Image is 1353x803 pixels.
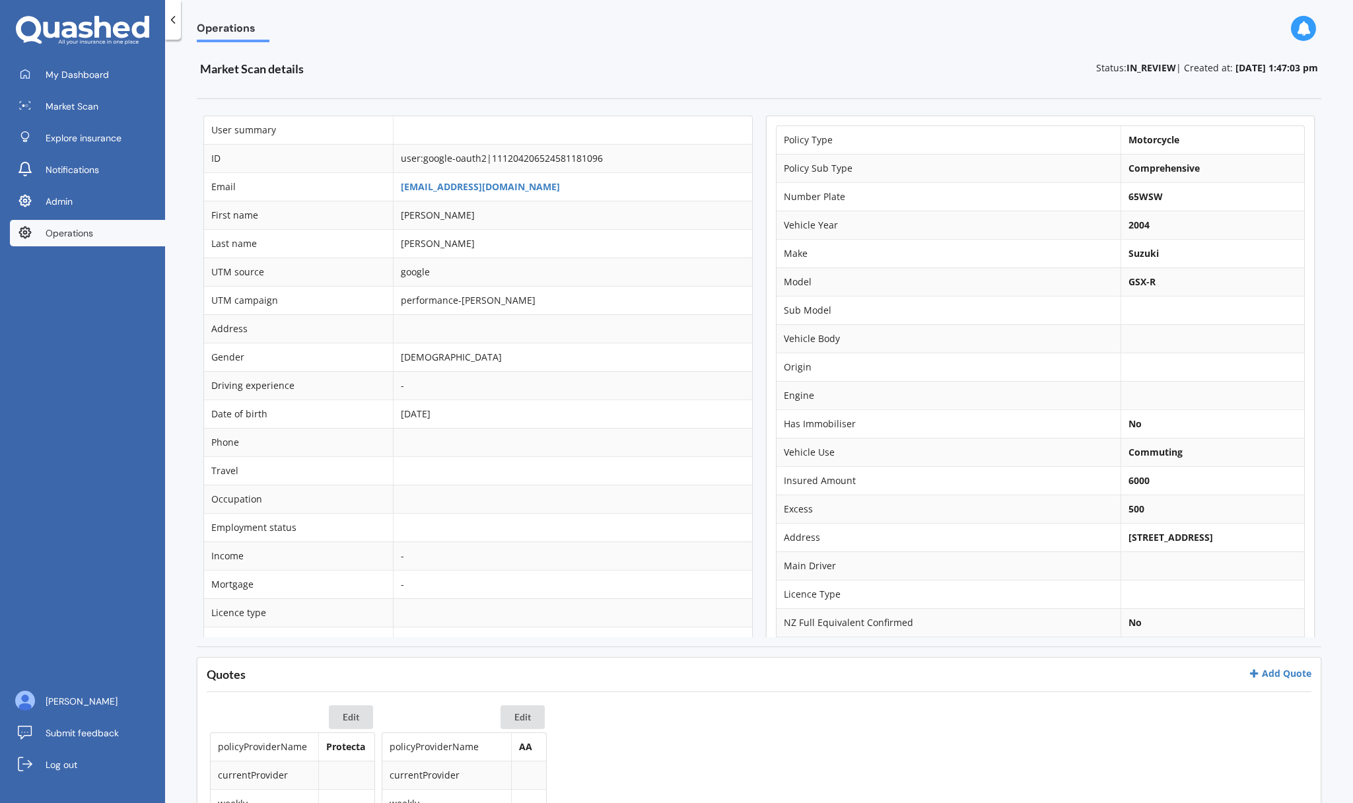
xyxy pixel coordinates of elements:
[204,541,393,570] td: Income
[777,154,1121,182] td: Policy Sub Type
[204,428,393,456] td: Phone
[382,733,511,761] td: policyProviderName
[204,116,393,144] td: User summary
[46,100,98,113] span: Market Scan
[204,201,393,229] td: First name
[1128,503,1144,515] b: 500
[777,211,1121,239] td: Vehicle Year
[10,188,165,215] a: Admin
[1249,667,1311,680] a: Add Quote
[10,720,165,746] a: Submit feedback
[393,627,752,655] td: Full Motorcycle
[393,343,752,371] td: [DEMOGRAPHIC_DATA]
[1128,531,1213,543] b: [STREET_ADDRESS]
[46,195,73,208] span: Admin
[10,93,165,120] a: Market Scan
[1128,133,1179,146] b: Motorcycle
[777,381,1121,409] td: Engine
[204,229,393,258] td: Last name
[393,258,752,286] td: google
[326,740,365,753] b: Protecta
[10,157,165,183] a: Notifications
[393,400,752,428] td: [DATE]
[204,172,393,201] td: Email
[393,286,752,314] td: performance-[PERSON_NAME]
[1128,219,1150,231] b: 2004
[46,695,118,708] span: [PERSON_NAME]
[200,61,697,77] h3: Market Scan details
[777,126,1121,154] td: Policy Type
[777,495,1121,523] td: Excess
[519,740,532,753] b: AA
[46,131,121,145] span: Explore insurance
[393,229,752,258] td: [PERSON_NAME]
[393,144,752,172] td: user:google-oauth2|111204206524581181096
[204,286,393,314] td: UTM campaign
[204,371,393,400] td: Driving experience
[204,343,393,371] td: Gender
[1128,446,1183,458] b: Commuting
[204,570,393,598] td: Mortgage
[1128,162,1200,174] b: Comprehensive
[15,691,35,711] img: ALV-UjU6YHOUIM1AGx_4vxbOkaOq-1eqc8a3URkVIJkc_iWYmQ98kTe7fc9QMVOBV43MoXmOPfWPN7JjnmUwLuIGKVePaQgPQ...
[329,705,373,729] button: Edit
[777,580,1121,608] td: Licence Type
[10,125,165,151] a: Explore insurance
[204,627,393,655] td: Motorcycle licence type
[204,485,393,513] td: Occupation
[10,688,165,715] a: [PERSON_NAME]
[1128,190,1163,203] b: 65WSW
[46,726,119,740] span: Submit feedback
[1096,61,1318,75] p: Status: | Created at:
[204,456,393,485] td: Travel
[777,353,1121,381] td: Origin
[401,180,560,193] a: [EMAIL_ADDRESS][DOMAIN_NAME]
[204,314,393,343] td: Address
[777,409,1121,438] td: Has Immobiliser
[777,608,1121,637] td: NZ Full Equivalent Confirmed
[1128,417,1142,430] b: No
[393,541,752,570] td: -
[393,570,752,598] td: -
[777,523,1121,551] td: Address
[1127,61,1176,74] b: IN_REVIEW
[211,733,318,761] td: policyProviderName
[777,438,1121,466] td: Vehicle Use
[1128,247,1159,260] b: Suzuki
[10,751,165,778] a: Log out
[46,758,77,771] span: Log out
[777,637,1121,665] td: Other Driver
[10,61,165,88] a: My Dashboard
[204,400,393,428] td: Date of birth
[211,761,318,789] td: currentProvider
[501,705,545,729] button: Edit
[46,163,99,176] span: Notifications
[777,267,1121,296] td: Model
[1235,61,1318,74] b: [DATE] 1:47:03 pm
[204,258,393,286] td: UTM source
[777,182,1121,211] td: Number Plate
[197,22,269,40] span: Operations
[1128,616,1142,629] b: No
[204,144,393,172] td: ID
[1128,275,1156,288] b: GSX-R
[10,220,165,246] a: Operations
[382,761,511,789] td: currentProvider
[777,239,1121,267] td: Make
[777,466,1121,495] td: Insured Amount
[207,667,246,682] h3: Quotes
[393,201,752,229] td: [PERSON_NAME]
[777,551,1121,580] td: Main Driver
[777,324,1121,353] td: Vehicle Body
[46,68,109,81] span: My Dashboard
[46,227,93,240] span: Operations
[1128,474,1150,487] b: 6000
[393,371,752,400] td: -
[204,598,393,627] td: Licence type
[204,513,393,541] td: Employment status
[777,296,1121,324] td: Sub Model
